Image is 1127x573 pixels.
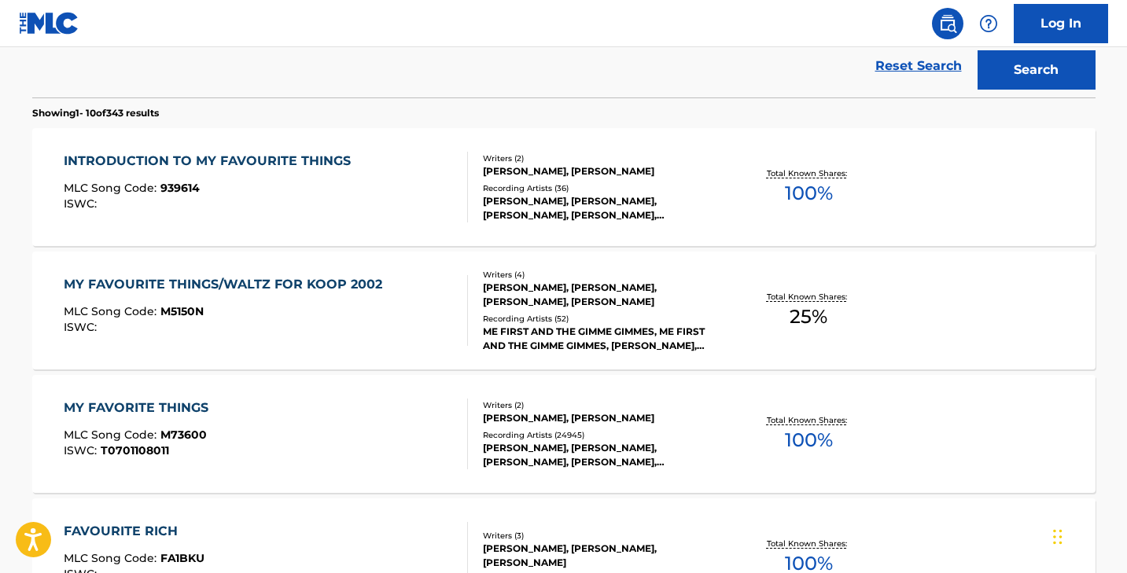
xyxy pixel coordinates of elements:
iframe: Chat Widget [1048,498,1127,573]
p: Total Known Shares: [767,538,851,549]
div: [PERSON_NAME], [PERSON_NAME] [483,164,720,178]
div: FAVOURITE RICH [64,522,204,541]
div: Writers ( 2 ) [483,399,720,411]
span: MLC Song Code : [64,304,160,318]
div: ME FIRST AND THE GIMME GIMMES, ME FIRST AND THE GIMME GIMMES, [PERSON_NAME], [PERSON_NAME], [PERS... [483,325,720,353]
span: FA1BKU [160,551,204,565]
span: ISWC : [64,197,101,211]
span: M5150N [160,304,204,318]
div: Drag [1053,513,1063,560]
span: M73600 [160,428,207,442]
div: Help [973,8,1004,39]
span: 100 % [785,426,833,454]
a: MY FAVOURITE THINGS/WALTZ FOR KOOP 2002MLC Song Code:M5150NISWC:Writers (4)[PERSON_NAME], [PERSON... [32,252,1096,369]
span: ISWC : [64,320,101,334]
div: [PERSON_NAME], [PERSON_NAME], [PERSON_NAME], [PERSON_NAME], [PERSON_NAME] [483,441,720,469]
button: Search [978,50,1096,90]
a: Reset Search [867,49,970,83]
div: Recording Artists ( 36 ) [483,182,720,194]
img: help [979,14,998,33]
div: [PERSON_NAME], [PERSON_NAME], [PERSON_NAME], [PERSON_NAME] [483,281,720,309]
p: Showing 1 - 10 of 343 results [32,106,159,120]
div: INTRODUCTION TO MY FAVOURITE THINGS [64,152,359,171]
p: Total Known Shares: [767,167,851,179]
div: [PERSON_NAME], [PERSON_NAME] [483,411,720,425]
a: MY FAVORITE THINGSMLC Song Code:M73600ISWC:T0701108011Writers (2)[PERSON_NAME], [PERSON_NAME]Reco... [32,375,1096,493]
div: Writers ( 3 ) [483,530,720,542]
span: MLC Song Code : [64,181,160,195]
p: Total Known Shares: [767,414,851,426]
span: 939614 [160,181,200,195]
p: Total Known Shares: [767,291,851,303]
a: INTRODUCTION TO MY FAVOURITE THINGSMLC Song Code:939614ISWC:Writers (2)[PERSON_NAME], [PERSON_NAM... [32,128,1096,246]
img: MLC Logo [19,12,79,35]
span: ISWC : [64,443,101,457]
span: 25 % [790,303,827,331]
div: MY FAVORITE THINGS [64,399,216,417]
div: MY FAVOURITE THINGS/WALTZ FOR KOOP 2002 [64,275,390,294]
div: [PERSON_NAME], [PERSON_NAME], [PERSON_NAME] [483,542,720,570]
img: search [938,14,957,33]
a: Log In [1014,4,1108,43]
div: Recording Artists ( 52 ) [483,313,720,325]
div: Writers ( 2 ) [483,152,720,164]
div: [PERSON_NAME], [PERSON_NAME], [PERSON_NAME], [PERSON_NAME], [PERSON_NAME], [PERSON_NAME] [483,194,720,222]
span: 100 % [785,179,833,208]
a: Public Search [932,8,963,39]
div: Recording Artists ( 24945 ) [483,429,720,441]
span: MLC Song Code : [64,428,160,442]
div: Writers ( 4 ) [483,269,720,281]
span: T0701108011 [101,443,169,457]
span: MLC Song Code : [64,551,160,565]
